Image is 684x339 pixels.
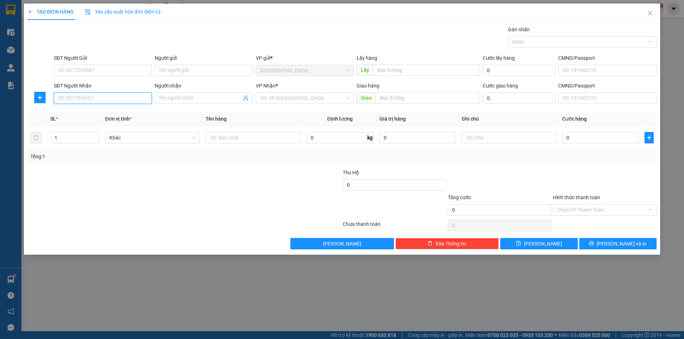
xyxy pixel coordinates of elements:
span: plus [35,95,45,100]
label: Cước giao hàng [483,83,518,89]
input: Dọc đường [375,92,480,104]
div: SĐT Người Nhận [54,82,152,90]
input: Cước lấy hàng [483,65,555,76]
span: Xóa Thông tin [435,240,466,248]
div: Người gửi [155,54,253,62]
button: printer[PERSON_NAME] và In [579,238,657,249]
div: Người nhận [155,82,253,90]
div: VP gửi [256,54,354,62]
span: Cước hàng [562,116,587,122]
span: Tên hàng [206,116,227,122]
label: Gán nhãn [508,27,530,32]
th: Ghi chú [459,112,559,126]
span: Giao [357,92,375,104]
span: delete [427,241,432,247]
span: [PERSON_NAME] [323,240,361,248]
span: kg [367,132,374,143]
span: Khác [109,132,196,143]
span: Lấy [357,64,373,76]
span: Đơn vị tính [105,116,132,122]
button: [PERSON_NAME] [290,238,394,249]
span: VP Nhận [256,83,276,89]
div: Tổng: 1 [30,153,264,160]
div: SĐT Người Gửi [54,54,152,62]
div: CMND/Passport [558,54,656,62]
span: Định lượng [327,116,353,122]
span: Thu Hộ [343,170,359,175]
span: [PERSON_NAME] và In [597,240,647,248]
img: icon [85,9,91,15]
label: Cước lấy hàng [483,55,515,61]
input: 0 [379,132,456,143]
span: Lấy hàng [357,55,377,61]
input: VD: Bàn, Ghế [206,132,300,143]
span: Yêu cầu xuất hóa đơn điện tử [85,9,160,15]
span: plus [645,135,653,141]
span: plus [27,9,32,14]
input: Ghi Chú [462,132,556,143]
input: Cước giao hàng [483,92,555,104]
div: Chưa thanh toán [342,220,447,233]
span: TẠO ĐƠN HÀNG [27,9,74,15]
span: user-add [243,95,249,101]
span: Giá trị hàng [379,116,406,122]
span: close [647,10,653,16]
button: deleteXóa Thông tin [395,238,499,249]
button: delete [30,132,42,143]
label: Hình thức thanh toán [553,195,600,200]
span: Đà Lạt [260,65,349,76]
span: SL [50,116,56,122]
span: printer [589,241,594,247]
button: Close [640,4,660,23]
button: save[PERSON_NAME] [500,238,577,249]
button: plus [644,132,654,143]
span: save [516,241,521,247]
span: [PERSON_NAME] [524,240,562,248]
span: Tổng cước [448,195,471,200]
div: CMND/Passport [558,82,656,90]
span: Giao hàng [357,83,379,89]
button: plus [34,92,46,103]
input: Dọc đường [373,64,480,76]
